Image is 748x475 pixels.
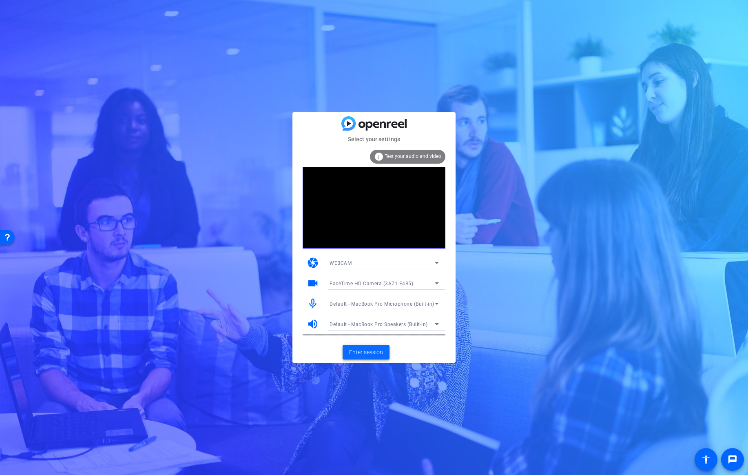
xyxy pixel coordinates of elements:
span: FaceTime HD Camera (3A71:F4B5) [330,281,413,286]
mat-icon: message [728,455,737,464]
mat-icon: info [374,152,384,162]
span: WEBCAM [330,260,352,266]
mat-icon: accessibility [701,455,711,464]
span: Enter session [349,348,383,357]
span: Default - MacBook Pro Microphone (Built-in) [330,301,434,307]
mat-card-subtitle: Select your settings [292,135,456,144]
mat-icon: videocam [307,277,319,289]
mat-icon: camera [307,257,319,269]
button: Enter session [343,345,389,360]
img: blue-gradient.svg [341,116,407,131]
span: Default - MacBook Pro Speakers (Built-in) [330,322,428,327]
mat-icon: mic_none [307,297,319,310]
span: Test your audio and video [385,153,441,159]
mat-icon: volume_up [307,318,319,330]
